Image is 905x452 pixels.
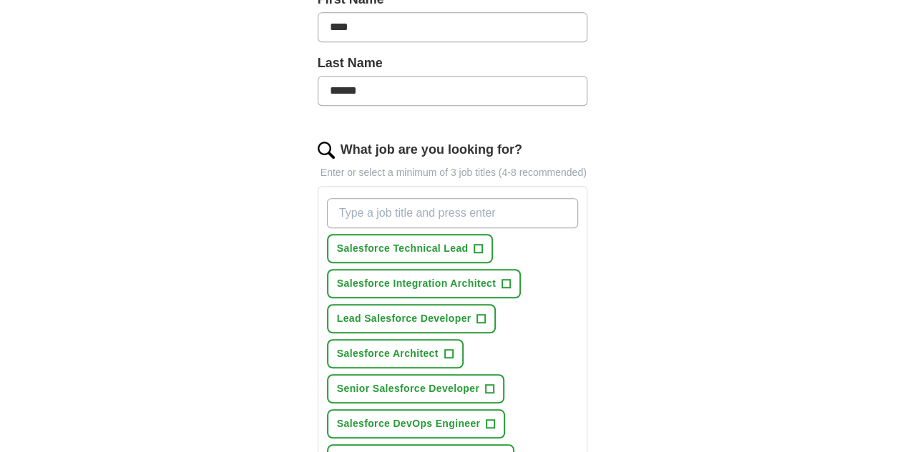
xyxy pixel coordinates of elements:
[337,276,496,291] span: Salesforce Integration Architect
[327,409,506,438] button: Salesforce DevOps Engineer
[327,339,464,368] button: Salesforce Architect
[337,346,439,361] span: Salesforce Architect
[318,54,588,73] label: Last Name
[327,374,504,403] button: Senior Salesforce Developer
[337,241,469,256] span: Salesforce Technical Lead
[318,165,588,180] p: Enter or select a minimum of 3 job titles (4-8 recommended)
[337,311,471,326] span: Lead Salesforce Developer
[327,198,579,228] input: Type a job title and press enter
[341,140,522,159] label: What job are you looking for?
[318,142,335,159] img: search.png
[337,416,481,431] span: Salesforce DevOps Engineer
[327,234,494,263] button: Salesforce Technical Lead
[327,269,521,298] button: Salesforce Integration Architect
[337,381,479,396] span: Senior Salesforce Developer
[327,304,496,333] button: Lead Salesforce Developer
